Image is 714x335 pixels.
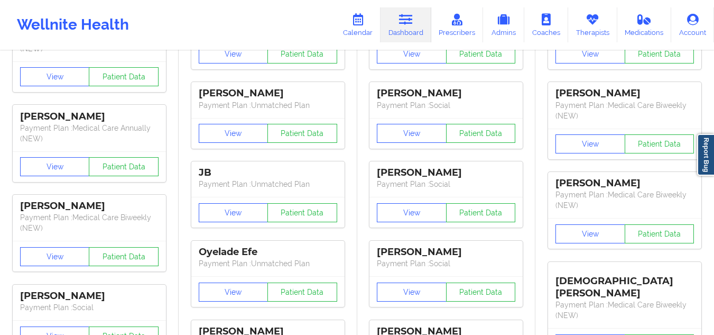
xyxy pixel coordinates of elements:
button: Patient Data [267,283,337,302]
button: View [555,224,625,243]
a: Calendar [335,7,381,42]
button: Patient Data [446,44,516,64]
a: Dashboard [381,7,431,42]
button: View [377,283,447,302]
p: Payment Plan : Medical Care Biweekly (NEW) [555,100,694,121]
div: [PERSON_NAME] [377,167,515,179]
button: Patient Data [625,224,694,243]
div: [PERSON_NAME] [555,87,694,99]
button: View [199,124,268,143]
button: Patient Data [446,124,516,143]
button: View [20,247,90,266]
button: Patient Data [446,203,516,222]
p: Payment Plan : Unmatched Plan [199,100,337,111]
p: Payment Plan : Social [377,179,515,189]
button: Patient Data [89,157,159,176]
div: JB [199,167,337,179]
button: View [20,157,90,176]
div: [DEMOGRAPHIC_DATA][PERSON_NAME] [555,267,694,300]
button: View [199,203,268,222]
div: [PERSON_NAME] [20,290,159,302]
p: Payment Plan : Unmatched Plan [199,258,337,269]
button: View [377,124,447,143]
a: Therapists [568,7,617,42]
button: View [20,67,90,86]
a: Admins [483,7,524,42]
a: Account [671,7,714,42]
button: Patient Data [625,134,694,153]
p: Payment Plan : Social [20,302,159,313]
div: [PERSON_NAME] [20,111,159,123]
p: Payment Plan : Medical Care Biweekly (NEW) [555,300,694,321]
button: Patient Data [625,44,694,64]
button: View [555,134,625,153]
button: Patient Data [267,203,337,222]
p: Payment Plan : Unmatched Plan [199,179,337,189]
button: Patient Data [446,283,516,302]
p: Payment Plan : Social [377,258,515,269]
a: Report Bug [697,134,714,176]
p: Payment Plan : Social [377,100,515,111]
button: View [555,44,625,64]
button: Patient Data [267,44,337,64]
button: View [377,203,447,222]
button: Patient Data [267,124,337,143]
div: [PERSON_NAME] [20,200,159,212]
a: Coaches [524,7,568,42]
button: View [199,283,268,302]
p: Payment Plan : Medical Care Biweekly (NEW) [20,212,159,233]
div: [PERSON_NAME] [555,177,694,189]
div: [PERSON_NAME] [377,87,515,99]
button: View [377,44,447,64]
a: Medications [617,7,672,42]
button: View [199,44,268,64]
a: Prescribers [431,7,484,42]
div: Oyelade Efe [199,246,337,258]
button: Patient Data [89,247,159,266]
p: Payment Plan : Medical Care Biweekly (NEW) [555,189,694,211]
div: [PERSON_NAME] [199,87,337,99]
p: Payment Plan : Medical Care Annually (NEW) [20,123,159,144]
button: Patient Data [89,67,159,86]
div: [PERSON_NAME] [377,246,515,258]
